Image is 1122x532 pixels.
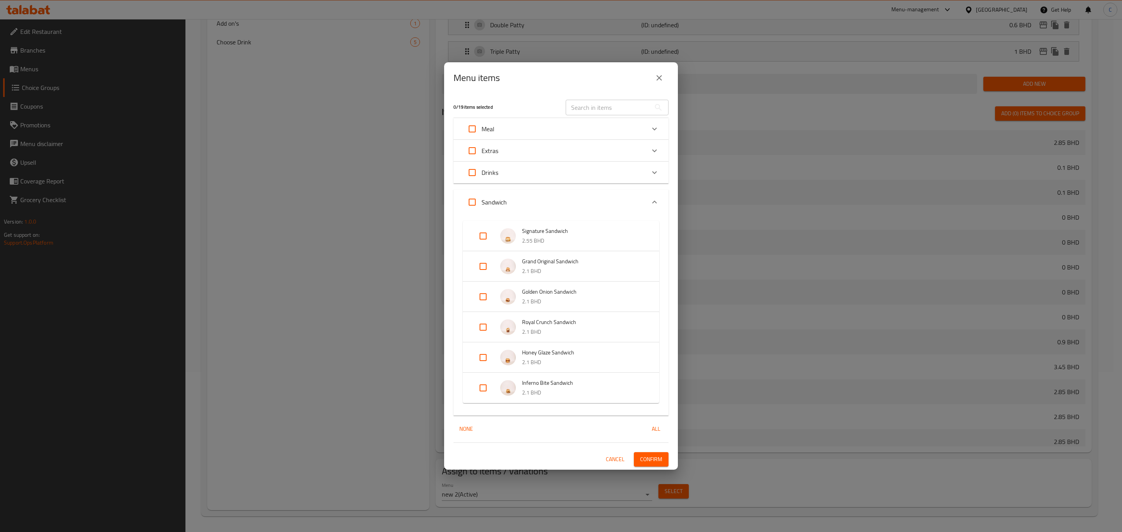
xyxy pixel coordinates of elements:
div: Expand [463,312,659,342]
p: Extras [482,146,498,155]
div: Expand [463,282,659,312]
img: Inferno Bite Sandwich [500,380,516,396]
p: 2.1 BHD [522,297,644,307]
p: 2.1 BHD [522,266,644,276]
p: 2.1 BHD [522,358,644,367]
div: Expand [453,140,669,162]
span: Inferno Bite Sandwich [522,378,644,388]
div: Expand [463,373,659,403]
button: Confirm [634,452,669,467]
div: Expand [453,215,669,416]
p: 2.55 BHD [522,236,644,246]
span: None [457,424,475,434]
button: Cancel [603,452,628,467]
img: Grand Original Sandwich [500,259,516,274]
img: Golden Onion Sandwich [500,289,516,305]
span: Honey Glaze Sandwich [522,348,644,358]
span: Grand Original Sandwich [522,257,644,266]
input: Search in items [566,100,651,115]
p: 2.1 BHD [522,327,644,337]
img: Signature Sandwich [500,228,516,244]
h5: 0 / 19 items selected [453,104,556,111]
span: Cancel [606,454,625,464]
p: Sandwich [482,197,507,207]
button: All [644,422,669,436]
span: Royal Crunch Sandwich [522,317,644,327]
span: Golden Onion Sandwich [522,287,644,297]
div: Expand [453,190,669,215]
div: Expand [453,162,669,183]
button: None [453,422,478,436]
img: Honey Glaze Sandwich [500,350,516,365]
button: close [650,69,669,87]
div: Expand [453,118,669,140]
span: Confirm [640,454,662,464]
h2: Menu items [453,72,500,84]
span: All [647,424,665,434]
div: Expand [463,251,659,282]
div: Expand [463,342,659,373]
p: Meal [482,124,494,134]
img: Royal Crunch Sandwich [500,319,516,335]
p: 2.1 BHD [522,388,644,398]
p: Drinks [482,168,498,177]
div: Expand [463,221,659,251]
span: Signature Sandwich [522,226,644,236]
